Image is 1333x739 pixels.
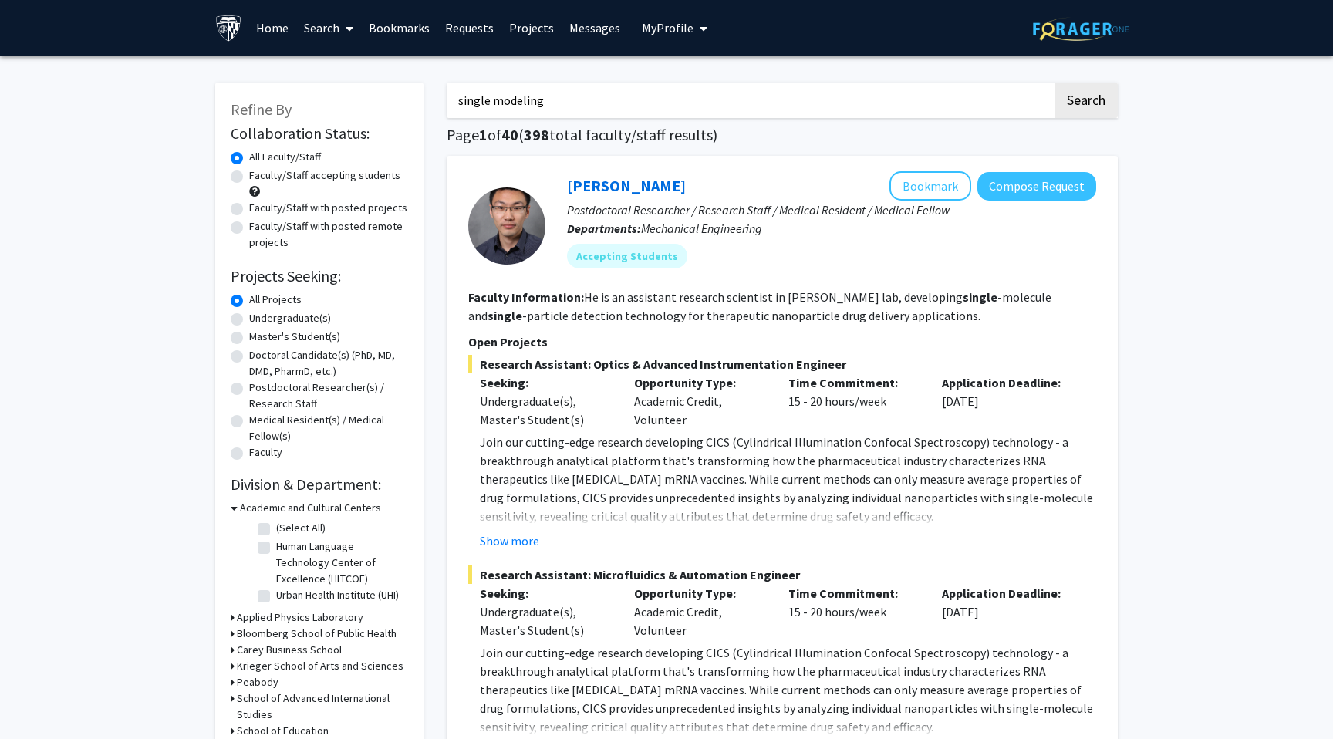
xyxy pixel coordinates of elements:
div: [DATE] [930,373,1085,429]
p: Time Commitment: [788,584,920,602]
h3: School of Advanced International Studies [237,690,408,723]
p: Postdoctoral Researcher / Research Staff / Medical Resident / Medical Fellow [567,201,1096,219]
button: Search [1055,83,1118,118]
label: Human Language Technology Center of Excellence (HLTCOE) [276,538,404,587]
span: Refine By [231,100,292,119]
span: Research Assistant: Optics & Advanced Instrumentation Engineer [468,355,1096,373]
fg-read-more: He is an assistant research scientist in [PERSON_NAME] lab, developing -molecule and -particle de... [468,289,1051,323]
span: My Profile [642,20,693,35]
label: Faculty/Staff with posted remote projects [249,218,408,251]
h2: Division & Department: [231,475,408,494]
p: Join our cutting-edge research developing CICS (Cylindrical Illumination Confocal Spectroscopy) t... [480,643,1096,736]
p: Time Commitment: [788,373,920,392]
label: (Select All) [276,520,326,536]
span: Research Assistant: Microfluidics & Automation Engineer [468,565,1096,584]
h3: Applied Physics Laboratory [237,609,363,626]
p: Seeking: [480,373,611,392]
label: All Projects [249,292,302,308]
h1: Page of ( total faculty/staff results) [447,126,1118,144]
label: Faculty/Staff accepting students [249,167,400,184]
a: Bookmarks [361,1,437,55]
p: Seeking: [480,584,611,602]
mat-chip: Accepting Students [567,244,687,268]
h3: Peabody [237,674,278,690]
h2: Collaboration Status: [231,124,408,143]
label: Urban Health Institute (UHI) [276,587,399,603]
b: single [488,308,522,323]
div: [DATE] [930,584,1085,639]
a: [PERSON_NAME] [567,176,686,195]
div: 15 - 20 hours/week [777,373,931,429]
button: Compose Request to Sixuan Li [977,172,1096,201]
label: Faculty [249,444,282,461]
label: Medical Resident(s) / Medical Fellow(s) [249,412,408,444]
iframe: Chat [12,670,66,727]
span: 1 [479,125,488,144]
input: Search Keywords [447,83,1052,118]
label: Faculty/Staff with posted projects [249,200,407,216]
a: Projects [501,1,562,55]
h3: Krieger School of Arts and Sciences [237,658,403,674]
h3: Carey Business School [237,642,342,658]
div: 15 - 20 hours/week [777,584,931,639]
a: Requests [437,1,501,55]
p: Open Projects [468,332,1096,351]
span: 398 [524,125,549,144]
p: Join our cutting-edge research developing CICS (Cylindrical Illumination Confocal Spectroscopy) t... [480,433,1096,525]
div: Undergraduate(s), Master's Student(s) [480,392,611,429]
h3: Bloomberg School of Public Health [237,626,397,642]
h3: School of Education [237,723,329,739]
b: Faculty Information: [468,289,584,305]
img: Johns Hopkins University Logo [215,15,242,42]
label: Undergraduate(s) [249,310,331,326]
b: Departments: [567,221,641,236]
img: ForagerOne Logo [1033,17,1129,41]
div: Academic Credit, Volunteer [623,584,777,639]
b: single [963,289,997,305]
div: Academic Credit, Volunteer [623,373,777,429]
a: Search [296,1,361,55]
p: Opportunity Type: [634,584,765,602]
a: Home [248,1,296,55]
h3: Academic and Cultural Centers [240,500,381,516]
h2: Projects Seeking: [231,267,408,285]
p: Opportunity Type: [634,373,765,392]
label: Doctoral Candidate(s) (PhD, MD, DMD, PharmD, etc.) [249,347,408,380]
span: Mechanical Engineering [641,221,762,236]
span: 40 [501,125,518,144]
a: Messages [562,1,628,55]
label: Postdoctoral Researcher(s) / Research Staff [249,380,408,412]
label: Master's Student(s) [249,329,340,345]
label: All Faculty/Staff [249,149,321,165]
button: Show more [480,531,539,550]
p: Application Deadline: [942,373,1073,392]
div: Undergraduate(s), Master's Student(s) [480,602,611,639]
button: Add Sixuan Li to Bookmarks [889,171,971,201]
p: Application Deadline: [942,584,1073,602]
